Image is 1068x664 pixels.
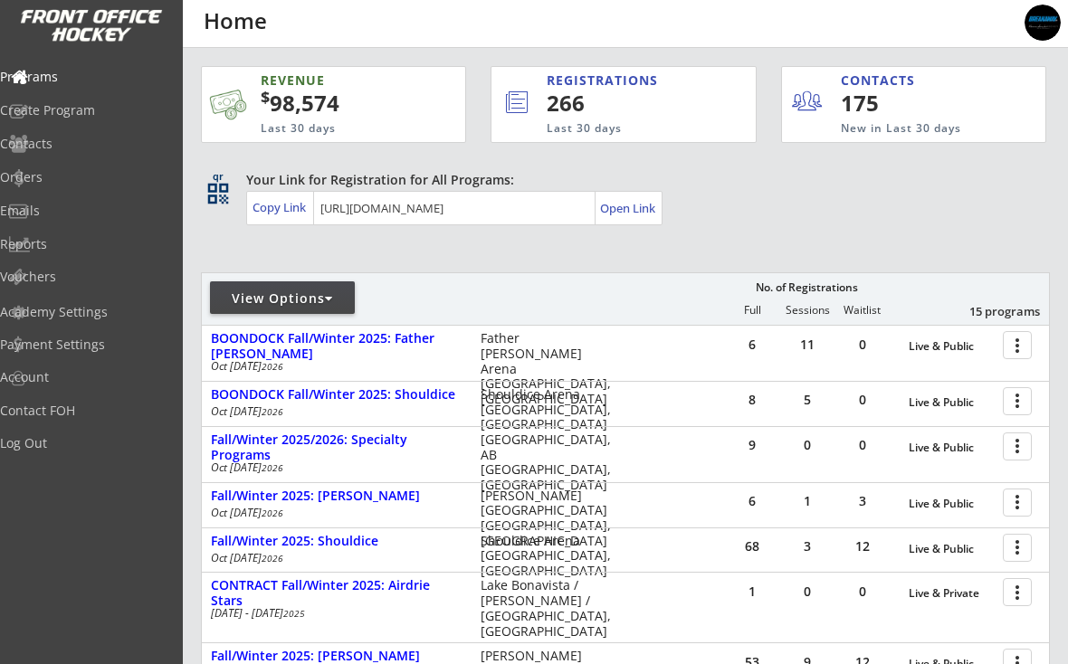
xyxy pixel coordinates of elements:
[909,340,994,353] div: Live & Public
[780,394,834,406] div: 5
[211,534,462,549] div: Fall/Winter 2025: Shouldice
[909,441,994,454] div: Live & Public
[246,171,994,189] div: Your Link for Registration for All Programs:
[211,361,456,372] div: Oct [DATE]
[725,585,779,598] div: 1
[1003,534,1032,562] button: more_vert
[253,199,310,215] div: Copy Link
[481,331,620,407] div: Father [PERSON_NAME] Arena [GEOGRAPHIC_DATA], [GEOGRAPHIC_DATA]
[725,394,779,406] div: 8
[600,195,657,221] a: Open Link
[211,578,462,609] div: CONTRACT Fall/Winter 2025: Airdrie Stars
[261,121,391,137] div: Last 30 days
[547,121,681,137] div: Last 30 days
[481,578,620,639] div: Lake Bonavista / [PERSON_NAME] / [GEOGRAPHIC_DATA], [GEOGRAPHIC_DATA]
[481,489,620,549] div: [PERSON_NAME][GEOGRAPHIC_DATA] [GEOGRAPHIC_DATA], [GEOGRAPHIC_DATA]
[780,585,834,598] div: 0
[211,432,462,463] div: Fall/Winter 2025/2026: Specialty Programs
[909,587,994,600] div: Live & Private
[600,201,657,216] div: Open Link
[211,507,456,518] div: Oct [DATE]
[211,608,456,619] div: [DATE] - [DATE]
[261,88,408,119] div: 98,574
[481,432,620,493] div: [GEOGRAPHIC_DATA], AB [GEOGRAPHIC_DATA], [GEOGRAPHIC_DATA]
[909,498,994,510] div: Live & Public
[261,86,270,108] sup: $
[211,649,462,664] div: Fall/Winter 2025: [PERSON_NAME]
[725,439,779,451] div: 9
[835,338,890,351] div: 0
[841,88,952,119] div: 175
[261,71,391,90] div: REVENUE
[835,540,890,553] div: 12
[835,585,890,598] div: 0
[211,462,456,473] div: Oct [DATE]
[211,406,456,417] div: Oct [DATE]
[750,281,863,294] div: No. of Registrations
[841,121,961,137] div: New in Last 30 days
[725,304,779,317] div: Full
[547,71,682,90] div: REGISTRATIONS
[211,489,462,504] div: Fall/Winter 2025: [PERSON_NAME]
[481,387,620,432] div: Shouldice Arena [GEOGRAPHIC_DATA], [GEOGRAPHIC_DATA]
[262,360,283,373] em: 2026
[1003,387,1032,415] button: more_vert
[725,540,779,553] div: 68
[205,180,232,207] button: qr_code
[835,439,890,451] div: 0
[210,289,355,308] div: View Options
[1003,489,1032,517] button: more_vert
[780,540,834,553] div: 3
[946,303,1040,319] div: 15 programs
[909,396,994,409] div: Live & Public
[547,88,694,119] div: 266
[835,495,890,507] div: 3
[725,338,779,351] div: 6
[1003,331,1032,359] button: more_vert
[283,607,305,620] em: 2025
[780,495,834,507] div: 1
[834,304,889,317] div: Waitlist
[841,71,923,90] div: CONTACTS
[211,331,462,362] div: BOONDOCK Fall/Winter 2025: Father [PERSON_NAME]
[262,405,283,418] em: 2026
[262,461,283,474] em: 2026
[211,553,456,564] div: Oct [DATE]
[481,534,620,579] div: Shouldice Arena [GEOGRAPHIC_DATA], [GEOGRAPHIC_DATA]
[725,495,779,507] div: 6
[835,394,890,406] div: 0
[780,338,834,351] div: 11
[780,304,834,317] div: Sessions
[206,171,228,183] div: qr
[1003,432,1032,460] button: more_vert
[780,439,834,451] div: 0
[262,507,283,519] em: 2026
[211,387,462,403] div: BOONDOCK Fall/Winter 2025: Shouldice
[1003,578,1032,606] button: more_vert
[262,552,283,564] em: 2026
[909,543,994,555] div: Live & Public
